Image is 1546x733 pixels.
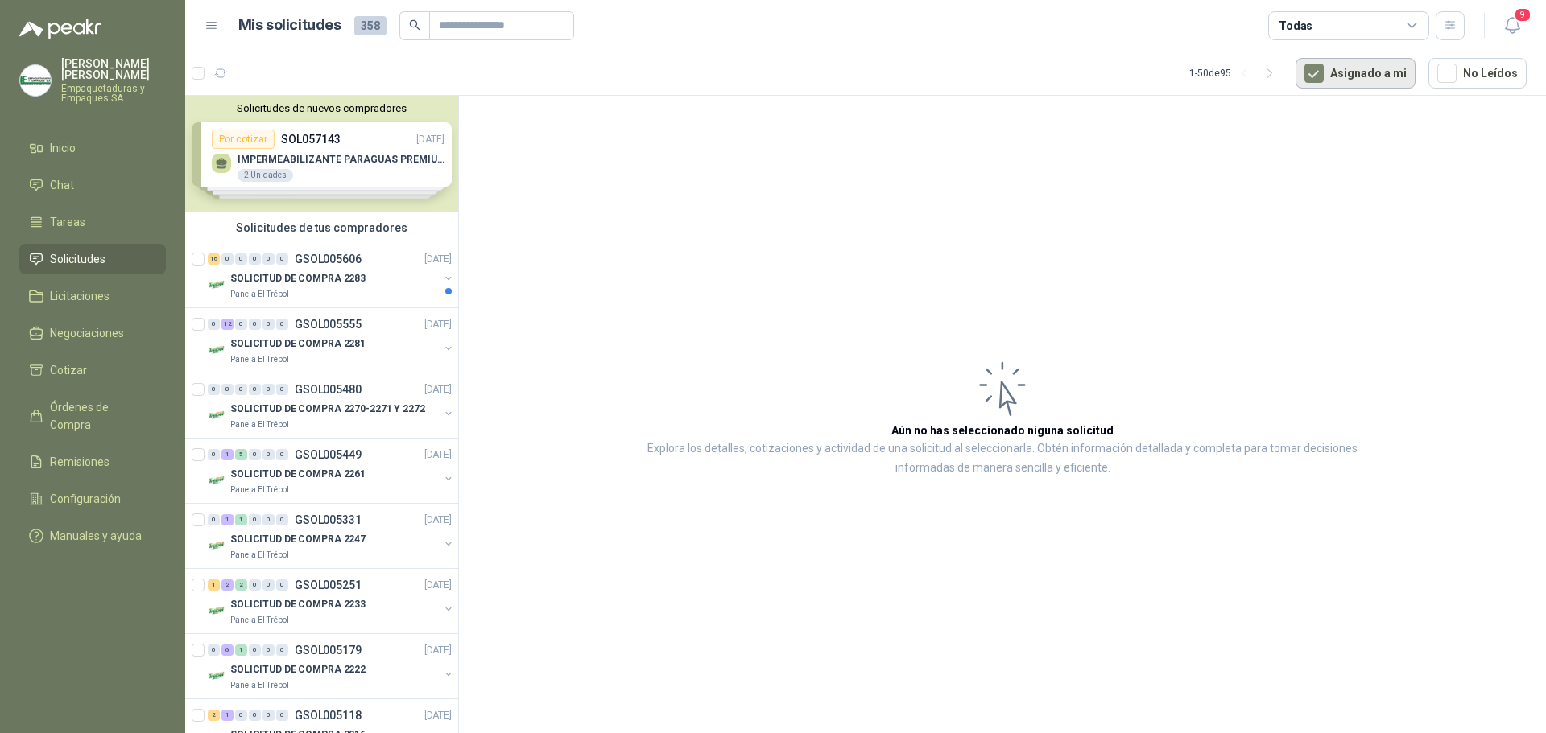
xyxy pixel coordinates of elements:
img: Company Logo [208,340,227,360]
span: Chat [50,176,74,194]
div: 0 [262,579,275,591]
div: 6 [221,644,234,656]
div: 0 [262,644,275,656]
p: SOLICITUD DE COMPRA 2222 [230,662,366,677]
div: 0 [276,253,288,265]
div: Todas [1279,17,1312,35]
p: [DATE] [424,252,452,267]
div: 0 [262,514,275,525]
img: Company Logo [208,471,227,490]
div: 1 [208,579,220,591]
div: 2 [208,710,220,721]
a: 0 0 0 0 0 0 GSOL005480[DATE] Company LogoSOLICITUD DE COMPRA 2270-2271 Y 2272Panela El Trébol [208,380,455,431]
p: GSOL005606 [295,253,362,265]
div: 16 [208,253,220,265]
a: 0 1 1 0 0 0 GSOL005331[DATE] Company LogoSOLICITUD DE COMPRA 2247Panela El Trébol [208,510,455,562]
p: SOLICITUD DE COMPRA 2233 [230,597,366,612]
p: Panela El Trébol [230,353,289,366]
span: Negociaciones [50,324,124,342]
div: 0 [262,710,275,721]
div: 0 [249,319,261,330]
div: 0 [276,710,288,721]
a: Inicio [19,133,166,163]
p: GSOL005179 [295,644,362,656]
a: Manuales y ayuda [19,521,166,551]
p: Panela El Trébol [230,614,289,627]
p: [DATE] [424,643,452,658]
div: 0 [262,449,275,460]
img: Company Logo [208,406,227,425]
a: Cotizar [19,355,166,385]
p: SOLICITUD DE COMPRA 2281 [230,336,366,352]
p: SOLICITUD DE COMPRA 2261 [230,467,366,482]
a: Remisiones [19,447,166,477]
a: Licitaciones [19,281,166,311]
a: Tareas [19,207,166,237]
p: GSOL005449 [295,449,362,460]
span: Configuración [50,490,121,508]
p: Panela El Trébol [230,679,289,692]
div: 1 [235,514,247,525]
p: GSOL005480 [295,384,362,395]
div: 0 [208,384,220,395]
a: Chat [19,170,166,200]
h3: Aún no has seleccionado niguna solicitud [891,422,1114,439]
a: 0 12 0 0 0 0 GSOL005555[DATE] Company LogoSOLICITUD DE COMPRA 2281Panela El Trébol [208,315,455,366]
p: SOLICITUD DE COMPRA 2247 [230,532,366,547]
img: Company Logo [208,275,227,294]
button: Asignado a mi [1296,58,1416,89]
button: 9 [1498,11,1527,40]
div: 0 [249,710,261,721]
div: 1 - 50 de 95 [1189,60,1283,86]
a: 0 1 5 0 0 0 GSOL005449[DATE] Company LogoSOLICITUD DE COMPRA 2261Panela El Trébol [208,445,455,496]
img: Logo peakr [19,19,101,39]
span: search [409,19,420,31]
p: Empaquetaduras y Empaques SA [61,84,166,103]
div: Solicitudes de tus compradores [185,212,458,243]
h1: Mis solicitudes [238,14,341,37]
img: Company Logo [20,65,51,96]
a: Negociaciones [19,318,166,348]
p: [DATE] [424,447,452,463]
div: 0 [249,253,261,265]
div: 1 [235,644,247,656]
p: SOLICITUD DE COMPRA 2283 [230,271,366,286]
p: [DATE] [424,382,452,397]
div: 2 [235,579,247,591]
div: 0 [208,644,220,656]
div: 0 [208,514,220,525]
p: [DATE] [424,708,452,723]
p: [PERSON_NAME] [PERSON_NAME] [61,58,166,80]
div: 0 [276,319,288,330]
div: Solicitudes de nuevos compradoresPor cotizarSOL057143[DATE] IMPERMEABILIZANTE PARAGUAS PREMIUM2 U... [185,96,458,212]
a: Configuración [19,484,166,514]
div: 0 [235,253,247,265]
span: Órdenes de Compra [50,398,151,434]
p: GSOL005118 [295,710,362,721]
div: 0 [276,644,288,656]
img: Company Logo [208,536,227,555]
p: Panela El Trébol [230,549,289,562]
span: Manuales y ayuda [50,527,142,545]
div: 0 [235,384,247,395]
div: 0 [235,710,247,721]
img: Company Logo [208,666,227,686]
div: 0 [276,514,288,525]
a: Solicitudes [19,244,166,274]
span: 9 [1514,7,1532,23]
div: 0 [208,319,220,330]
div: 0 [262,253,275,265]
div: 0 [249,579,261,591]
a: 16 0 0 0 0 0 GSOL005606[DATE] Company LogoSOLICITUD DE COMPRA 2283Panela El Trébol [208,249,455,301]
button: No Leídos [1428,58,1527,89]
div: 12 [221,319,234,330]
p: Panela El Trébol [230,288,289,301]
a: 0 6 1 0 0 0 GSOL005179[DATE] Company LogoSOLICITUD DE COMPRA 2222Panela El Trébol [208,640,455,692]
span: Remisiones [50,453,110,471]
p: [DATE] [424,578,452,593]
div: 0 [249,644,261,656]
span: Licitaciones [50,287,110,305]
p: [DATE] [424,317,452,332]
p: Panela El Trébol [230,484,289,496]
div: 0 [249,514,261,525]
